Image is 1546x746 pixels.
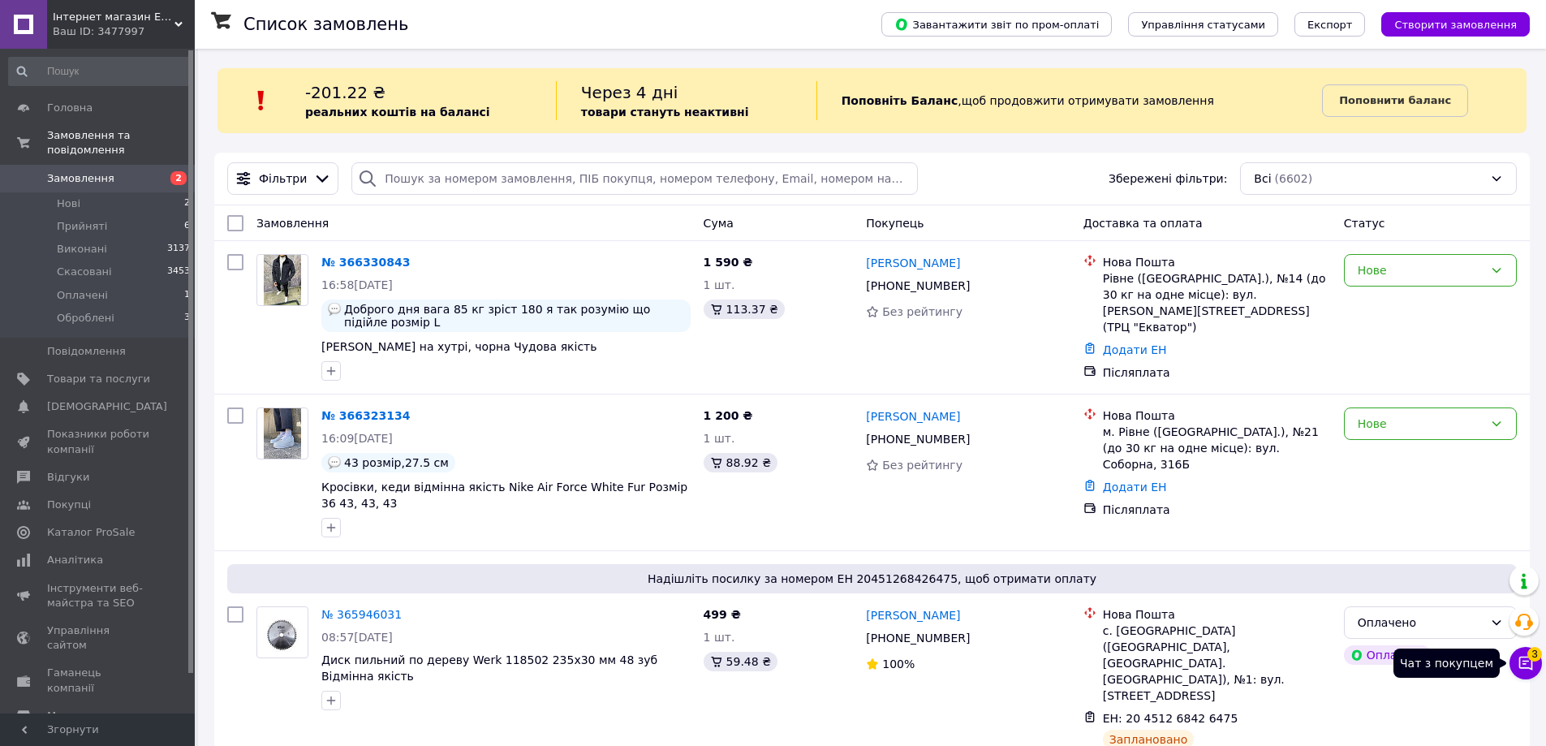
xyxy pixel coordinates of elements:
span: 08:57[DATE] [321,631,393,644]
span: Оброблені [57,311,114,326]
img: :speech_balloon: [328,303,341,316]
a: [PERSON_NAME] [866,408,960,425]
a: Кросівки, кеди відмінна якість Nike Air Force White Fur Розмір 36 43, 43, 43 [321,481,687,510]
span: Управління сайтом [47,623,150,653]
div: Рівне ([GEOGRAPHIC_DATA].), №14 (до 30 кг на одне місце): вул. [PERSON_NAME][STREET_ADDRESS] (ТРЦ... [1103,270,1331,335]
span: Аналітика [47,553,103,567]
span: Виконані [57,242,107,257]
div: Ваш ID: 3477997 [53,24,195,39]
a: № 366323134 [321,409,410,422]
span: [DEMOGRAPHIC_DATA] [47,399,167,414]
button: Чат з покупцем3 [1509,647,1542,679]
span: 1 590 ₴ [704,256,753,269]
div: Оплачено [1344,645,1432,665]
div: Післяплата [1103,364,1331,381]
div: с. [GEOGRAPHIC_DATA] ([GEOGRAPHIC_DATA], [GEOGRAPHIC_DATA]. [GEOGRAPHIC_DATA]), №1: вул. [STREET_... [1103,623,1331,704]
div: Оплачено [1358,614,1484,632]
span: Інструменти веб-майстра та SEO [47,581,150,610]
span: 43 розмір,27.5 см [344,456,449,469]
button: Управління статусами [1128,12,1278,37]
div: [PHONE_NUMBER] [863,627,973,649]
span: Товари та послуги [47,372,150,386]
span: Завантажити звіт по пром-оплаті [894,17,1099,32]
img: Фото товару [264,255,302,305]
div: Нова Пошта [1103,606,1331,623]
span: 1 шт. [704,432,735,445]
a: Додати ЕН [1103,481,1167,494]
span: -201.22 ₴ [305,83,385,102]
span: Надішліть посилку за номером ЕН 20451268426475, щоб отримати оплату [234,571,1510,587]
b: товари стануть неактивні [581,106,749,119]
span: Управління статусами [1141,19,1265,31]
span: Через 4 дні [581,83,678,102]
span: Без рейтингу [882,459,962,472]
span: Замовлення та повідомлення [47,128,195,157]
button: Створити замовлення [1381,12,1530,37]
span: 499 ₴ [704,608,741,621]
span: 16:58[DATE] [321,278,393,291]
span: Скасовані [57,265,112,279]
a: Поповнити баланс [1322,84,1468,117]
span: 100% [882,658,915,671]
span: Маркет [47,709,88,723]
div: 88.92 ₴ [704,453,777,472]
img: :speech_balloon: [328,456,341,469]
a: Диск пильний по дереву Werk 118502 235x30 мм 48 зуб Відмінна якість [321,653,657,683]
a: № 366330843 [321,256,410,269]
span: 1 шт. [704,631,735,644]
span: Інтернет магазин ЕЙФОРІЯ [53,10,174,24]
span: Покупець [866,217,924,230]
span: 3137 [167,242,190,257]
button: Експорт [1294,12,1366,37]
a: Фото товару [256,407,308,459]
span: Гаманець компанії [47,666,150,695]
span: 6 [184,219,190,234]
span: 2 [184,196,190,211]
span: 1 200 ₴ [704,409,753,422]
a: [PERSON_NAME] [866,255,960,271]
a: Фото товару [256,254,308,306]
span: Головна [47,101,93,115]
b: Поповнити баланс [1339,94,1451,106]
span: Доброго дня вага 85 кг зріст 180 я так розумію що підійле розмір L [344,303,684,329]
span: 3 [1527,646,1542,661]
span: 1 [184,288,190,303]
span: Збережені фільтри: [1109,170,1227,187]
span: Показники роботи компанії [47,427,150,456]
span: (6602) [1275,172,1313,185]
span: Оплачені [57,288,108,303]
span: Відгуки [47,470,89,485]
span: Повідомлення [47,344,126,359]
h1: Список замовлень [243,15,408,34]
span: Нові [57,196,80,211]
span: Експорт [1307,19,1353,31]
input: Пошук за номером замовлення, ПІБ покупця, номером телефону, Email, номером накладної [351,162,917,195]
span: Прийняті [57,219,107,234]
span: 3453 [167,265,190,279]
div: Нове [1358,261,1484,279]
span: Створити замовлення [1394,19,1517,31]
button: Завантажити звіт по пром-оплаті [881,12,1112,37]
span: Замовлення [47,171,114,186]
div: Післяплата [1103,502,1331,518]
div: Нове [1358,415,1484,433]
a: Фото товару [256,606,308,658]
span: Покупці [47,498,91,512]
b: Поповніть Баланс [842,94,958,107]
div: Чат з покупцем [1393,649,1500,678]
img: Фото товару [264,408,302,459]
div: , щоб продовжити отримувати замовлення [816,81,1323,120]
div: 59.48 ₴ [704,652,777,671]
span: 16:09[DATE] [321,432,393,445]
span: Доставка та оплата [1083,217,1203,230]
div: Нова Пошта [1103,407,1331,424]
a: [PERSON_NAME] на хутрі, чорна Чудова якість [321,340,597,353]
div: Нова Пошта [1103,254,1331,270]
a: № 365946031 [321,608,402,621]
div: [PHONE_NUMBER] [863,428,973,451]
span: Cума [704,217,734,230]
span: Фільтри [259,170,307,187]
b: реальних коштів на балансі [305,106,490,119]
